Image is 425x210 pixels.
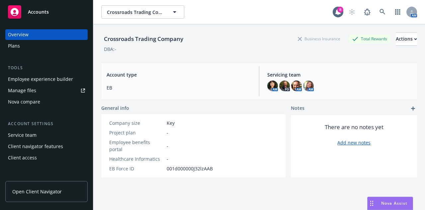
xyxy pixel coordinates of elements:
[396,33,417,45] div: Actions
[101,105,129,111] span: General info
[8,29,29,40] div: Overview
[109,129,164,136] div: Project plan
[368,197,376,210] div: Drag to move
[12,188,62,195] span: Open Client Navigator
[167,129,168,136] span: -
[381,200,407,206] span: Nova Assist
[337,139,371,146] a: Add new notes
[279,81,290,91] img: photo
[167,119,175,126] span: Key
[107,71,251,78] span: Account type
[325,123,383,131] span: There are no notes yet
[5,74,88,85] a: Employee experience builder
[107,84,251,91] span: EB
[5,29,88,40] a: Overview
[109,119,164,126] div: Company size
[8,97,40,107] div: Nova compare
[167,142,168,149] span: -
[5,85,88,96] a: Manage files
[8,74,73,85] div: Employee experience builder
[303,81,314,91] img: photo
[5,152,88,163] a: Client access
[109,155,164,162] div: Healthcare Informatics
[337,7,343,13] div: 8
[345,5,359,19] a: Start snowing
[5,120,88,127] div: Account settings
[291,81,302,91] img: photo
[8,85,36,96] div: Manage files
[376,5,389,19] a: Search
[367,197,413,210] button: Nova Assist
[396,32,417,46] button: Actions
[5,3,88,21] a: Accounts
[361,5,374,19] a: Report a Bug
[167,155,168,162] span: -
[5,141,88,152] a: Client navigator features
[409,105,417,112] a: add
[267,81,278,91] img: photo
[5,41,88,51] a: Plans
[391,5,404,19] a: Switch app
[5,65,88,71] div: Tools
[8,141,63,152] div: Client navigator features
[8,41,20,51] div: Plans
[349,35,390,43] div: Total Rewards
[167,165,213,172] span: 001d000000J32lzAAB
[109,165,164,172] div: EB Force ID
[5,130,88,140] a: Service team
[107,9,164,16] span: Crossroads Trading Company
[291,105,304,112] span: Notes
[104,46,116,53] div: DBA: -
[101,35,186,43] div: Crossroads Trading Company
[5,97,88,107] a: Nova compare
[109,139,164,153] div: Employee benefits portal
[8,152,37,163] div: Client access
[295,35,344,43] div: Business Insurance
[101,5,184,19] button: Crossroads Trading Company
[8,130,37,140] div: Service team
[267,71,412,78] span: Servicing team
[28,9,49,15] span: Accounts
